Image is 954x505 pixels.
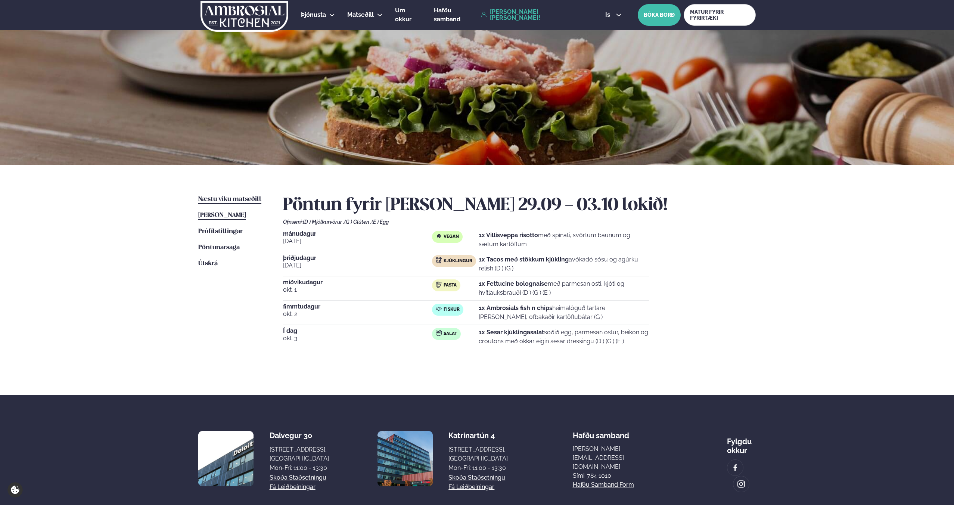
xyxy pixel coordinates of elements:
[684,4,756,26] a: MATUR FYRIR FYRIRTÆKI
[301,11,326,18] span: Þjónusta
[436,330,442,336] img: salad.svg
[479,304,649,322] p: heimalöguð tartare [PERSON_NAME], ofbakaðir kartöflubátar (G )
[270,445,329,463] div: [STREET_ADDRESS], [GEOGRAPHIC_DATA]
[727,431,756,455] div: Fylgdu okkur
[479,232,538,239] strong: 1x Villisveppa risotto
[283,279,432,285] span: miðvikudagur
[727,460,743,475] a: image alt
[283,219,756,225] div: Ofnæmi:
[283,328,432,334] span: Í dag
[444,307,460,313] span: Fiskur
[448,431,508,440] div: Katrínartún 4
[479,255,649,273] p: avókadó sósu og agúrku relish (D ) (G )
[283,237,432,246] span: [DATE]
[200,1,289,32] img: logo
[283,310,432,319] span: okt. 2
[344,219,372,225] span: (G ) Glúten ,
[283,285,432,294] span: okt. 1
[198,244,240,251] span: Pöntunarsaga
[270,431,329,440] div: Dalvegur 30
[198,211,246,220] a: [PERSON_NAME]
[198,259,218,268] a: Útskrá
[436,257,442,263] img: chicken.svg
[395,7,411,23] span: Um okkur
[301,10,326,19] a: Þjónusta
[198,196,261,202] span: Næstu viku matseðill
[605,12,612,18] span: is
[444,234,459,240] span: Vegan
[270,483,316,492] a: Fá leiðbeiningar
[283,304,432,310] span: fimmtudagur
[198,431,254,486] img: image alt
[448,483,494,492] a: Fá leiðbeiningar
[436,306,442,312] img: fish.svg
[573,471,662,480] p: Sími: 784 1010
[270,464,329,473] div: Mon-Fri: 11:00 - 13:30
[444,331,457,337] span: Salat
[573,480,634,489] a: Hafðu samband form
[444,282,457,288] span: Pasta
[283,231,432,237] span: mánudagur
[198,228,243,235] span: Prófílstillingar
[479,279,649,297] p: með parmesan osti, kjöti og hvítlauksbrauði (D ) (G ) (E )
[198,195,261,204] a: Næstu viku matseðill
[7,482,23,498] a: Cookie settings
[479,328,649,346] p: soðið egg, parmesan ostur, beikon og croutons með okkar eigin sesar dressingu (D ) (G ) (E )
[270,473,326,482] a: Skoða staðsetningu
[283,334,432,343] span: okt. 3
[444,258,472,264] span: Kjúklingur
[377,431,433,486] img: image alt
[436,282,442,288] img: pasta.svg
[283,261,432,270] span: [DATE]
[448,473,505,482] a: Skoða staðsetningu
[731,464,739,472] img: image alt
[434,7,460,23] span: Hafðu samband
[479,256,569,263] strong: 1x Tacos með stökkum kjúkling
[283,255,432,261] span: þriðjudagur
[198,227,243,236] a: Prófílstillingar
[198,243,240,252] a: Pöntunarsaga
[395,6,422,24] a: Um okkur
[599,12,627,18] button: is
[198,212,246,219] span: [PERSON_NAME]
[347,10,374,19] a: Matseðill
[448,445,508,463] div: [STREET_ADDRESS], [GEOGRAPHIC_DATA]
[638,4,681,26] button: BÓKA BORÐ
[448,464,508,473] div: Mon-Fri: 11:00 - 13:30
[283,195,756,216] h2: Pöntun fyrir [PERSON_NAME] 29.09 - 03.10 lokið!
[733,476,749,492] a: image alt
[737,480,745,489] img: image alt
[198,260,218,267] span: Útskrá
[479,304,552,312] strong: 1x Ambrosials fish n chips
[481,9,588,21] a: [PERSON_NAME] [PERSON_NAME]!
[434,6,477,24] a: Hafðu samband
[347,11,374,18] span: Matseðill
[573,444,662,471] a: [PERSON_NAME][EMAIL_ADDRESS][DOMAIN_NAME]
[436,233,442,239] img: Vegan.svg
[479,280,548,287] strong: 1x Fettucine bolognaise
[479,231,649,249] p: með spínati, svörtum baunum og sætum kartöflum
[479,329,544,336] strong: 1x Sesar kjúklingasalat
[303,219,344,225] span: (D ) Mjólkurvörur ,
[573,425,629,440] span: Hafðu samband
[372,219,389,225] span: (E ) Egg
